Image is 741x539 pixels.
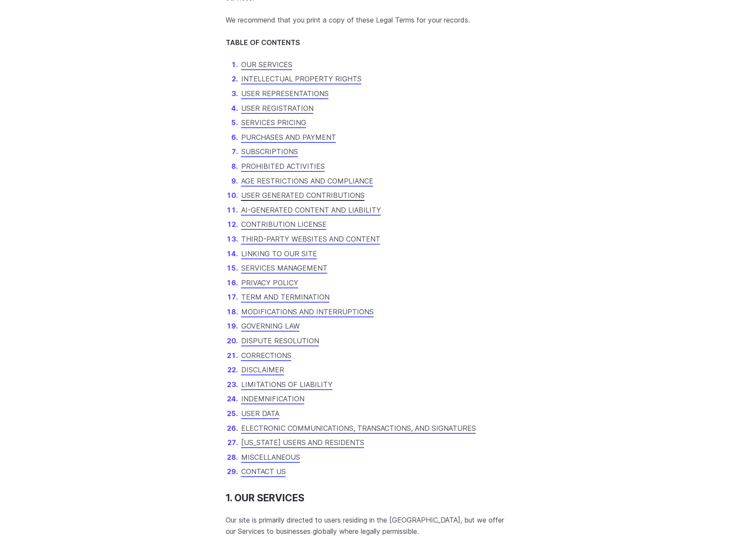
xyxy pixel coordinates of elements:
a: PROHIBITED ACTIVITIES [241,162,325,171]
a: TERM AND TERMINATION [241,293,330,301]
a: USER GENERATED CONTRIBUTIONS [241,191,365,200]
a: MODIFICATIONS AND INTERRUPTIONS [241,307,374,316]
a: USER REGISTRATION [241,104,314,113]
a: PURCHASES AND PAYMENT [241,133,336,142]
a: SERVICES PRICING [241,118,306,127]
a: INDEMNIFICATION [241,394,304,403]
a: USER DATA [241,409,279,418]
a: THIRD-PARTY WEBSITES AND CONTENT [241,235,380,243]
p: Our site is primarily directed to users residing in the [GEOGRAPHIC_DATA], but we offer our Servi... [226,515,516,537]
a: SUBSCRIPTIONS [241,147,298,156]
a: LINKING TO OUR SITE [241,249,317,258]
p: We recommend that you print a copy of these Legal Terms for your records. [226,15,516,26]
a: PRIVACY POLICY [241,278,298,287]
a: AI-GENERATED CONTENT AND LIABILITY [241,206,381,214]
a: CONTRIBUTION LICENSE [241,220,327,229]
a: [US_STATE] USERS AND RESIDENTS [241,438,364,447]
a: GOVERNING LAW [241,322,300,330]
a: MISCELLANEOUS [241,453,300,462]
a: DISCLAIMER [241,365,284,374]
a: SERVICES MANAGEMENT [241,264,327,272]
a: OUR SERVICES [241,60,292,69]
a: CONTACT US [241,467,286,476]
a: ELECTRONIC COMMUNICATIONS, TRANSACTIONS, AND SIGNATURES [241,424,476,432]
strong: TABLE OF CONTENTS [226,38,300,47]
a: DISPUTE RESOLUTION [241,336,319,345]
a: USER REPRESENTATIONS [241,89,329,98]
a: CORRECTIONS [241,351,291,360]
a: LIMITATIONS OF LIABILITY [241,380,333,389]
a: INTELLECTUAL PROPERTY RIGHTS [241,74,362,83]
a: AGE RESTRICTIONS AND COMPLIANCE [241,177,373,185]
a: 1. OUR SERVICES [226,492,304,504]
